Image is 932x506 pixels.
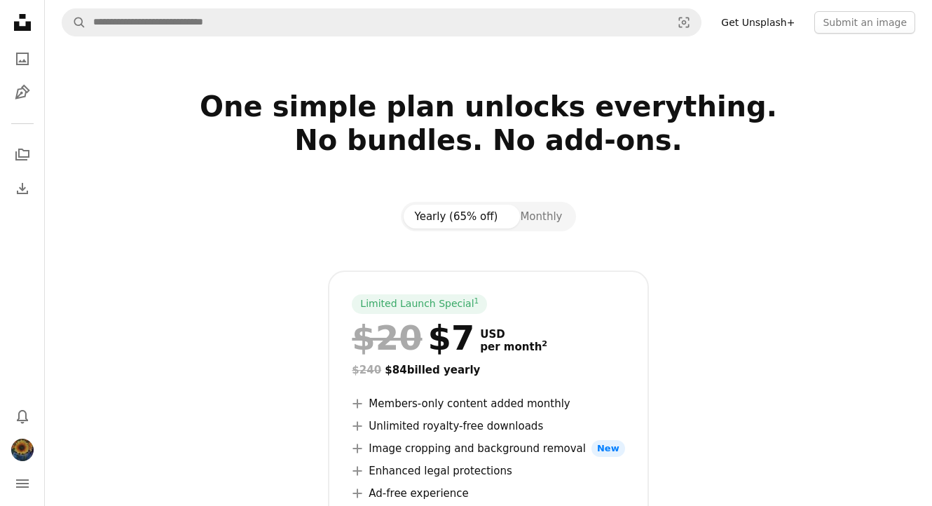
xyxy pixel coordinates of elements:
[539,341,550,353] a: 2
[11,439,34,461] img: Avatar of user Sharon Fawcett
[62,8,701,36] form: Find visuals sitewide
[352,463,624,479] li: Enhanced legal protections
[352,485,624,502] li: Ad-free experience
[62,90,915,191] h2: One simple plan unlocks everything. No bundles. No add-ons.
[8,141,36,169] a: Collections
[8,175,36,203] a: Download History
[8,470,36,498] button: Menu
[814,11,915,34] button: Submit an image
[591,440,625,457] span: New
[8,436,36,464] button: Profile
[8,78,36,107] a: Illustrations
[542,339,547,348] sup: 2
[352,440,624,457] li: Image cropping and background removal
[404,205,509,228] button: Yearly (65% off)
[352,418,624,435] li: Unlimited royalty-free downloads
[509,205,573,228] button: Monthly
[352,395,624,412] li: Members-only content added monthly
[352,320,474,356] div: $7
[667,9,701,36] button: Visual search
[480,328,547,341] span: USD
[352,320,422,356] span: $20
[8,402,36,430] button: Notifications
[472,297,482,311] a: 1
[8,45,36,73] a: Photos
[62,9,86,36] button: Search Unsplash
[474,296,479,305] sup: 1
[352,364,381,376] span: $240
[8,8,36,39] a: Home — Unsplash
[480,341,547,353] span: per month
[352,362,624,378] div: $84 billed yearly
[352,294,487,314] div: Limited Launch Special
[713,11,803,34] a: Get Unsplash+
